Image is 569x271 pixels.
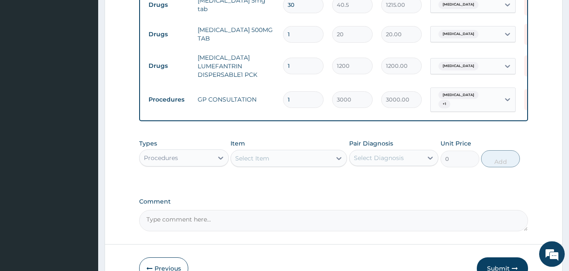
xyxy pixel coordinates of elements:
td: [MEDICAL_DATA] LUMEFANTRIN DISPERSABLE1 PCK [193,49,279,83]
div: Select Item [235,154,269,163]
td: Drugs [144,26,193,42]
td: Procedures [144,92,193,108]
td: Drugs [144,58,193,74]
div: Procedures [144,154,178,162]
textarea: Type your message and hit 'Enter' [4,181,163,210]
span: [MEDICAL_DATA] [438,91,479,99]
span: We're online! [50,81,118,167]
label: Pair Diagnosis [349,139,393,148]
span: [MEDICAL_DATA] [438,62,479,70]
span: + 1 [438,100,450,108]
button: Add [481,150,520,167]
label: Unit Price [441,139,471,148]
label: Item [231,139,245,148]
div: Chat with us now [44,48,143,59]
td: GP CONSULTATION [193,91,279,108]
td: [MEDICAL_DATA] 500MG TAB [193,21,279,47]
span: [MEDICAL_DATA] [438,30,479,38]
label: Types [139,140,157,147]
div: Select Diagnosis [354,154,404,162]
div: Minimize live chat window [140,4,160,25]
span: [MEDICAL_DATA] [438,0,479,9]
label: Comment [139,198,528,205]
img: d_794563401_company_1708531726252_794563401 [16,43,35,64]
